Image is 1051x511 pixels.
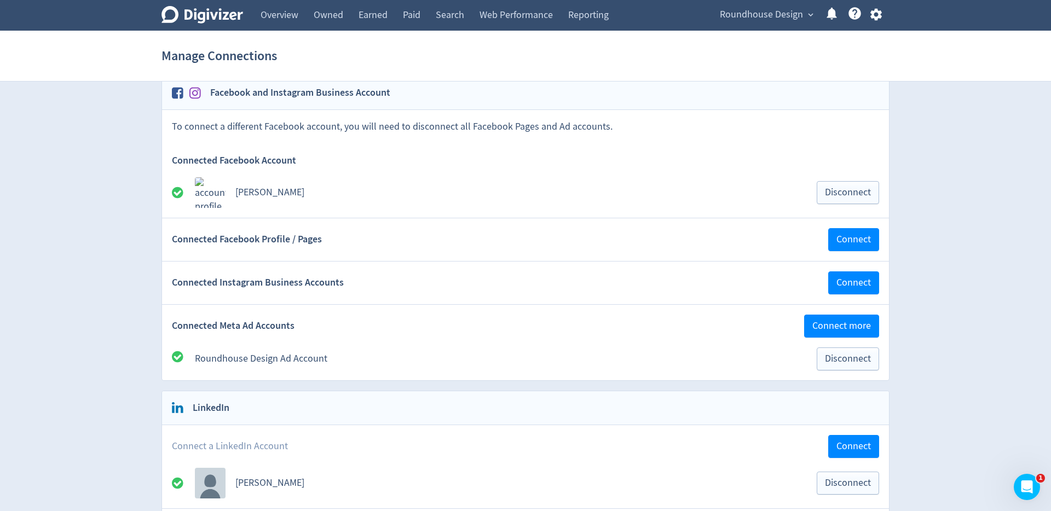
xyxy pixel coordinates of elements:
[172,350,195,367] div: All good
[172,319,294,333] span: Connected Meta Ad Accounts
[235,186,304,199] a: [PERSON_NAME]
[161,38,277,73] h1: Manage Connections
[825,188,871,198] span: Disconnect
[836,442,871,451] span: Connect
[203,86,390,100] h2: Facebook and Instagram Business Account
[172,154,296,167] span: Connected Facebook Account
[836,278,871,288] span: Connect
[806,10,816,20] span: expand_more
[817,472,879,495] button: Disconnect
[1014,474,1040,500] iframe: Intercom live chat
[162,110,889,143] div: To connect a different Facebook account, you will need to disconnect all Facebook Pages and Ad ac...
[817,347,879,370] button: Disconnect
[235,477,304,489] a: [PERSON_NAME]
[720,6,803,24] span: Roundhouse Design
[195,352,327,365] a: Roundhouse Design Ad Account
[817,181,879,204] button: Disconnect
[828,228,879,251] button: Connect
[195,468,226,498] img: account profile
[828,435,879,458] button: Connect
[812,321,871,331] span: Connect more
[172,276,344,289] span: Connected Instagram Business Accounts
[195,177,226,208] img: account profile
[172,233,322,246] span: Connected Facebook Profile / Pages
[1036,474,1045,483] span: 1
[804,315,879,338] button: Connect more
[825,478,871,488] span: Disconnect
[716,6,816,24] button: Roundhouse Design
[185,401,229,415] h2: LinkedIn
[172,439,288,453] span: Connect a LinkedIn Account
[828,271,879,294] button: Connect
[836,235,871,245] span: Connect
[825,354,871,364] span: Disconnect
